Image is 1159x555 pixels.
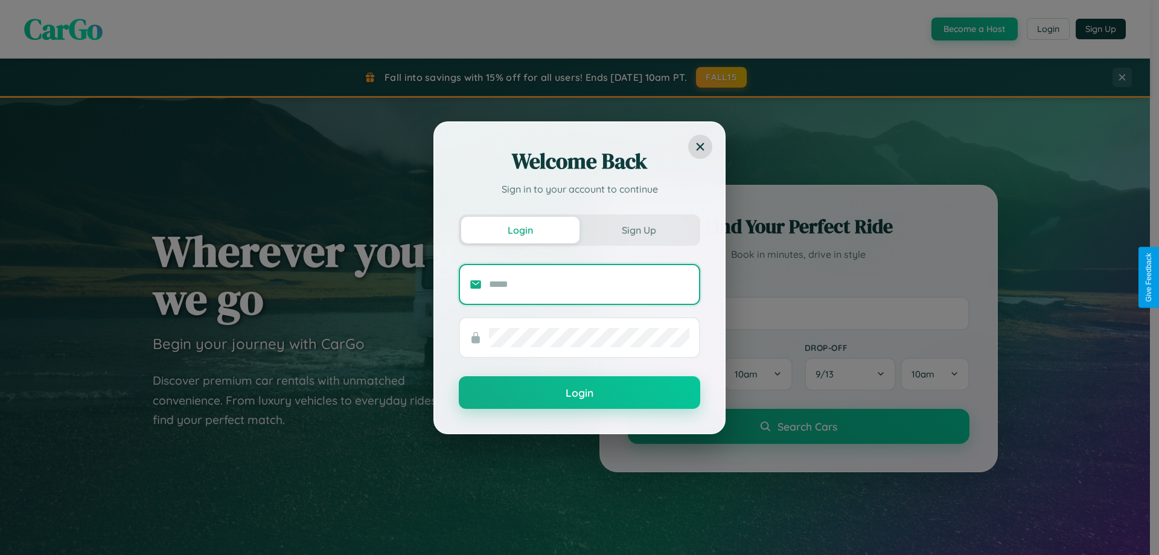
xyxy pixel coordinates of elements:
[579,217,698,243] button: Sign Up
[461,217,579,243] button: Login
[1145,253,1153,302] div: Give Feedback
[459,147,700,176] h2: Welcome Back
[459,376,700,409] button: Login
[459,182,700,196] p: Sign in to your account to continue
